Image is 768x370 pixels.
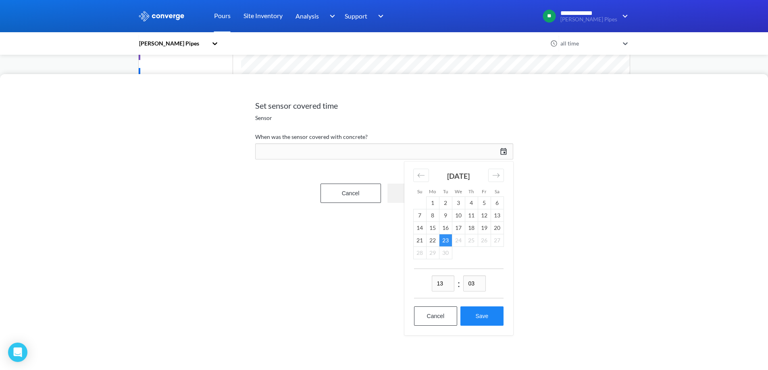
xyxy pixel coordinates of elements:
small: Tu [443,188,448,194]
small: Su [417,188,422,194]
small: We [455,188,462,194]
td: Friday, September 12, 2025 [478,209,491,221]
span: Support [345,11,367,21]
td: Selected. Tuesday, September 23, 2025 [439,234,452,246]
input: hh [432,275,454,291]
div: Calendar [404,161,513,335]
td: Monday, September 8, 2025 [426,209,439,221]
small: Fr [482,188,487,194]
td: Sunday, September 7, 2025 [413,209,426,221]
td: Wednesday, September 17, 2025 [452,221,465,234]
span: [PERSON_NAME] Pipes [560,17,617,23]
input: mm [463,275,486,291]
td: Saturday, September 6, 2025 [491,196,504,209]
img: logo_ewhite.svg [138,11,185,21]
label: When was the sensor covered with concrete? [255,132,513,142]
div: Open Intercom Messenger [8,343,27,362]
td: Not available. Wednesday, September 24, 2025 [452,234,465,246]
td: Monday, September 15, 2025 [426,221,439,234]
span: Sensor [255,114,272,122]
td: Monday, September 22, 2025 [426,234,439,246]
td: Not available. Sunday, September 28, 2025 [413,246,426,259]
td: Thursday, September 18, 2025 [465,221,478,234]
td: Wednesday, September 10, 2025 [452,209,465,221]
button: Cancel [321,184,381,203]
td: Thursday, September 11, 2025 [465,209,478,221]
td: Not available. Tuesday, September 30, 2025 [439,246,452,259]
button: Cancel [414,306,458,326]
td: Tuesday, September 16, 2025 [439,221,452,234]
td: Tuesday, September 2, 2025 [439,196,452,209]
div: Move backward to switch to the previous month. [413,169,429,182]
td: Monday, September 1, 2025 [426,196,439,209]
small: Th [468,188,474,194]
img: downArrow.svg [617,11,630,21]
td: Thursday, September 4, 2025 [465,196,478,209]
img: downArrow.svg [373,11,386,21]
img: downArrow.svg [324,11,337,21]
button: Start [387,184,448,203]
td: Sunday, September 21, 2025 [413,234,426,246]
td: Saturday, September 13, 2025 [491,209,504,221]
small: Sa [495,188,500,194]
span: : [458,276,460,291]
strong: [DATE] [447,172,470,180]
td: Sunday, September 14, 2025 [413,221,426,234]
td: Saturday, September 20, 2025 [491,221,504,234]
div: Move forward to switch to the next month. [488,169,504,182]
small: Mo [429,188,436,194]
td: Not available. Thursday, September 25, 2025 [465,234,478,246]
td: Not available. Friday, September 26, 2025 [478,234,491,246]
td: Friday, September 19, 2025 [478,221,491,234]
h2: Set sensor covered time [255,101,513,110]
td: Tuesday, September 9, 2025 [439,209,452,221]
button: Save [460,306,503,326]
td: Friday, September 5, 2025 [478,196,491,209]
td: Wednesday, September 3, 2025 [452,196,465,209]
td: Not available. Monday, September 29, 2025 [426,246,439,259]
span: Analysis [296,11,319,21]
td: Not available. Saturday, September 27, 2025 [491,234,504,246]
